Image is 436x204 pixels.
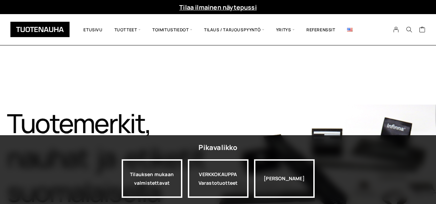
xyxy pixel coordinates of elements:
[146,19,198,40] span: Toimitustiedot
[301,19,341,40] a: Referenssit
[270,19,301,40] span: Yritys
[10,22,70,37] img: Tuotenauha Oy
[198,19,270,40] span: Tilaus / Tarjouspyyntö
[347,28,353,32] img: English
[403,26,416,33] button: Search
[179,3,257,11] a: Tilaa ilmainen näytepussi
[254,159,315,198] div: [PERSON_NAME]
[188,159,249,198] div: VERKKOKAUPPA Varastotuotteet
[199,141,237,154] div: Pikavalikko
[389,26,403,33] a: My Account
[188,159,249,198] a: VERKKOKAUPPAVarastotuotteet
[109,19,146,40] span: Tuotteet
[78,19,108,40] a: Etusivu
[419,26,426,34] a: Cart
[122,159,182,198] a: Tilauksen mukaan valmistettavat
